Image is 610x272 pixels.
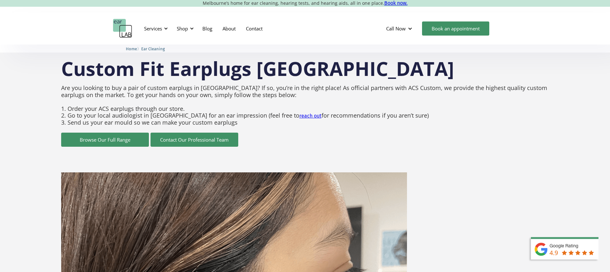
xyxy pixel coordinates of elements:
[61,81,549,129] p: Are you looking to buy a pair of custom earplugs in [GEOGRAPHIC_DATA]? If so, you’re in the right...
[126,46,137,51] span: Home
[299,113,321,119] a: reach out
[177,25,188,32] div: Shop
[197,19,217,38] a: Blog
[141,46,165,51] span: Ear Cleaning
[113,19,132,38] a: home
[126,45,137,52] a: Home
[144,25,162,32] div: Services
[141,45,165,52] a: Ear Cleaning
[150,133,238,147] a: Contact Our Professional Team
[241,19,268,38] a: Contact
[217,19,241,38] a: About
[173,19,196,38] div: Shop
[386,25,406,32] div: Call Now
[61,133,149,147] a: Browse Our Full Range
[61,59,549,78] h1: Custom Fit Earplugs [GEOGRAPHIC_DATA]
[126,45,141,52] li: 〉
[381,19,419,38] div: Call Now
[422,21,489,36] a: Book an appointment
[140,19,170,38] div: Services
